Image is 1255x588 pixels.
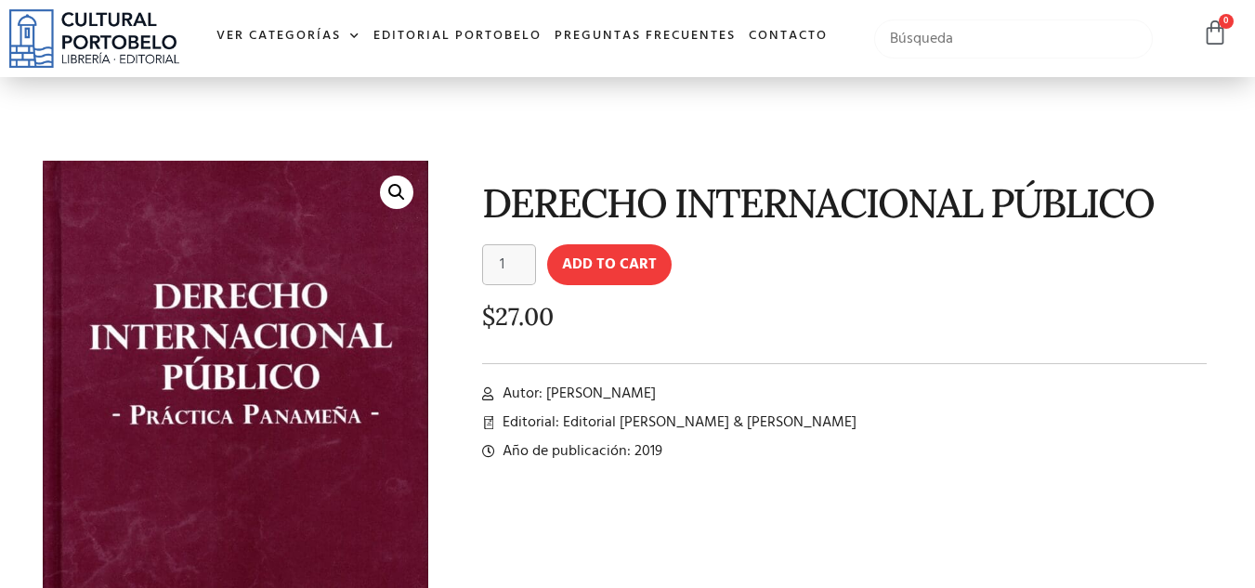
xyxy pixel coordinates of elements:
a: 🔍 [380,176,413,209]
h1: DERECHO INTERNACIONAL PÚBLICO [482,181,1208,225]
a: Preguntas frecuentes [548,17,742,57]
span: Año de publicación: 2019 [498,440,662,463]
a: Ver Categorías [210,17,367,57]
span: 0 [1219,14,1234,29]
span: $ [482,301,495,332]
input: Product quantity [482,244,536,285]
span: Autor: [PERSON_NAME] [498,383,656,405]
a: Editorial Portobelo [367,17,548,57]
a: Contacto [742,17,834,57]
bdi: 27.00 [482,301,554,332]
a: 0 [1202,20,1228,46]
input: Búsqueda [874,20,1154,59]
span: Editorial: Editorial [PERSON_NAME] & [PERSON_NAME] [498,412,856,434]
button: Add to cart [547,244,672,285]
